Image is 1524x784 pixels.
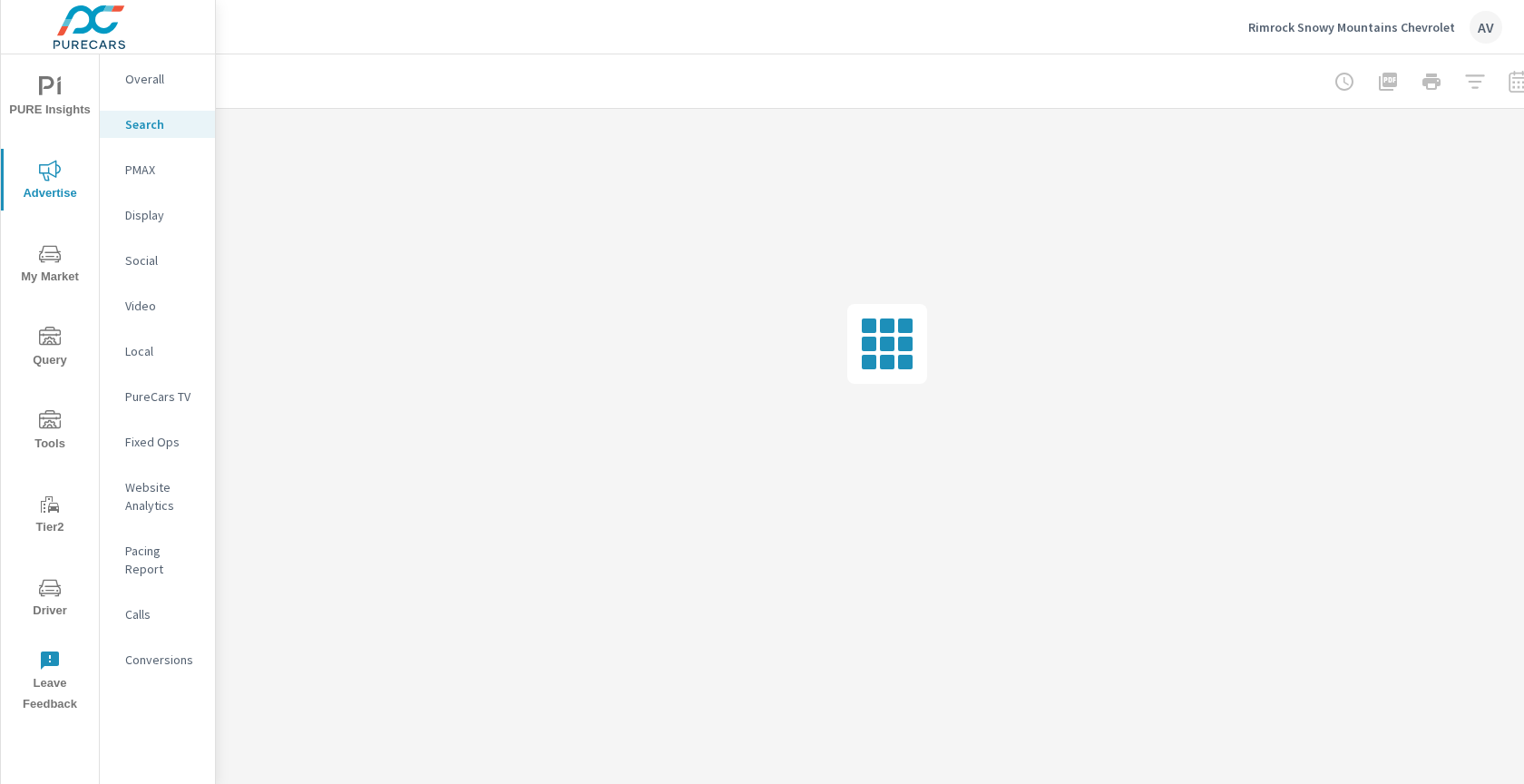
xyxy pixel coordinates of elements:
[6,577,93,622] span: Driver
[100,428,215,456] div: Fixed Ops
[100,646,215,673] div: Conversions
[125,206,200,224] p: Display
[125,433,200,451] p: Fixed Ops
[6,76,93,121] span: PURE Insights
[6,494,93,538] span: Tier2
[125,387,200,406] p: PureCars TV
[100,474,215,519] div: Website Analytics
[125,115,200,133] p: Search
[1,54,99,722] div: nav menu
[100,156,215,183] div: PMAX
[100,65,215,93] div: Overall
[6,327,93,371] span: Query
[6,650,93,715] span: Leave Feedback
[100,247,215,274] div: Social
[6,160,93,204] span: Advertise
[6,410,93,455] span: Tools
[125,297,200,315] p: Video
[6,243,93,288] span: My Market
[100,537,215,583] div: Pacing Report
[125,70,200,88] p: Overall
[125,651,200,669] p: Conversions
[100,601,215,628] div: Calls
[100,338,215,365] div: Local
[1470,11,1502,44] div: AV
[125,161,200,179] p: PMAX
[125,342,200,360] p: Local
[100,111,215,138] div: Search
[125,251,200,269] p: Social
[125,478,200,514] p: Website Analytics
[125,605,200,623] p: Calls
[125,542,200,578] p: Pacing Report
[1248,19,1455,35] p: Rimrock Snowy Mountains Chevrolet
[100,292,215,319] div: Video
[100,201,215,229] div: Display
[100,383,215,410] div: PureCars TV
